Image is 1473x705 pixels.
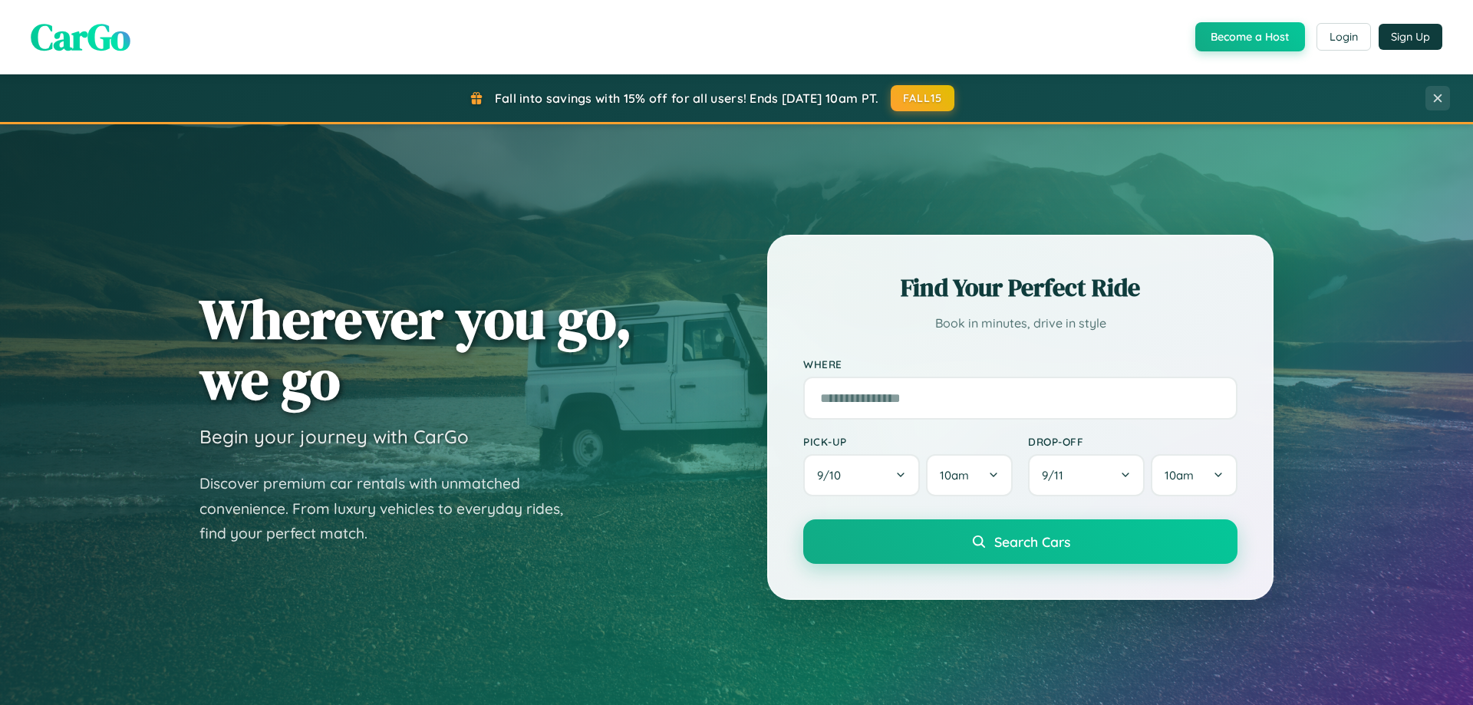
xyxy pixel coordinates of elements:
[803,357,1237,371] label: Where
[1042,468,1071,483] span: 9 / 11
[199,288,632,410] h1: Wherever you go, we go
[1028,454,1145,496] button: 9/11
[926,454,1013,496] button: 10am
[31,12,130,62] span: CarGo
[1165,468,1194,483] span: 10am
[803,435,1013,448] label: Pick-up
[1379,24,1442,50] button: Sign Up
[199,471,583,546] p: Discover premium car rentals with unmatched convenience. From luxury vehicles to everyday rides, ...
[891,85,955,111] button: FALL15
[940,468,969,483] span: 10am
[817,468,849,483] span: 9 / 10
[1151,454,1237,496] button: 10am
[803,312,1237,334] p: Book in minutes, drive in style
[495,91,879,106] span: Fall into savings with 15% off for all users! Ends [DATE] 10am PT.
[803,271,1237,305] h2: Find Your Perfect Ride
[994,533,1070,550] span: Search Cars
[803,454,920,496] button: 9/10
[803,519,1237,564] button: Search Cars
[199,425,469,448] h3: Begin your journey with CarGo
[1316,23,1371,51] button: Login
[1028,435,1237,448] label: Drop-off
[1195,22,1305,51] button: Become a Host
